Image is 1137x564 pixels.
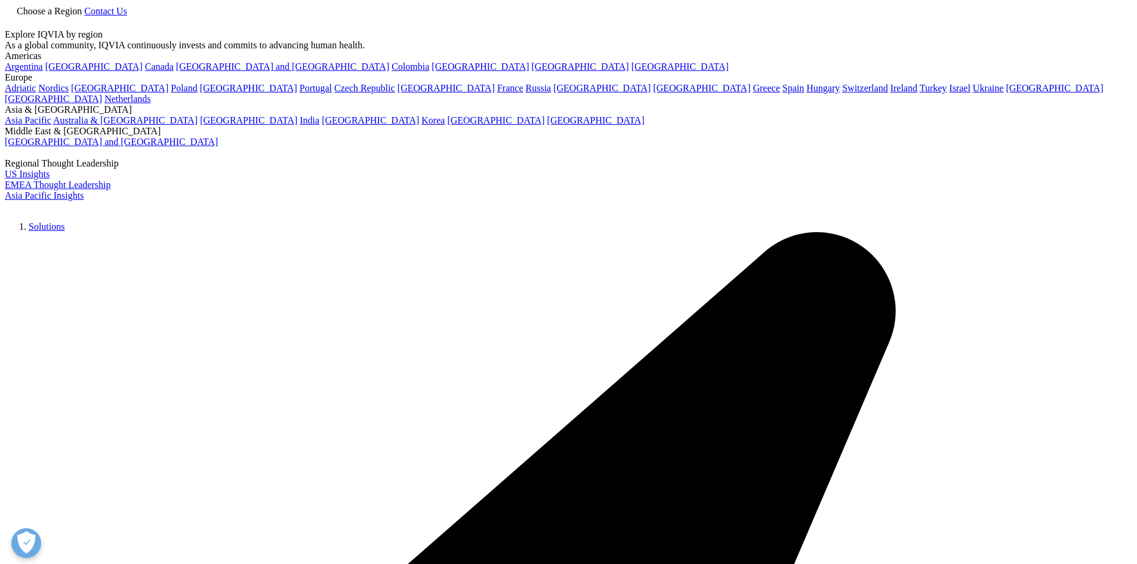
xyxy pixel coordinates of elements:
[5,158,1132,169] div: Regional Thought Leadership
[806,83,840,93] a: Hungary
[45,61,143,72] a: [GEOGRAPHIC_DATA]
[421,115,445,125] a: Korea
[104,94,150,104] a: Netherlands
[5,137,218,147] a: [GEOGRAPHIC_DATA] and [GEOGRAPHIC_DATA]
[200,83,297,93] a: [GEOGRAPHIC_DATA]
[5,115,51,125] a: Asia Pacific
[526,83,551,93] a: Russia
[5,29,1132,40] div: Explore IQVIA by region
[398,83,495,93] a: [GEOGRAPHIC_DATA]
[631,61,729,72] a: [GEOGRAPHIC_DATA]
[547,115,645,125] a: [GEOGRAPHIC_DATA]
[891,83,917,93] a: Ireland
[176,61,389,72] a: [GEOGRAPHIC_DATA] and [GEOGRAPHIC_DATA]
[5,94,102,104] a: [GEOGRAPHIC_DATA]
[322,115,419,125] a: [GEOGRAPHIC_DATA]
[497,83,523,93] a: France
[949,83,970,93] a: Israel
[5,83,36,93] a: Adriatic
[17,6,82,16] span: Choose a Region
[84,6,127,16] a: Contact Us
[5,104,1132,115] div: Asia & [GEOGRAPHIC_DATA]
[5,72,1132,83] div: Europe
[532,61,629,72] a: [GEOGRAPHIC_DATA]
[145,61,174,72] a: Canada
[5,169,50,179] a: US Insights
[38,83,69,93] a: Nordics
[171,83,197,93] a: Poland
[300,115,319,125] a: India
[1006,83,1103,93] a: [GEOGRAPHIC_DATA]
[920,83,947,93] a: Turkey
[200,115,297,125] a: [GEOGRAPHIC_DATA]
[392,61,429,72] a: Colombia
[5,40,1132,51] div: As a global community, IQVIA continuously invests and commits to advancing human health.
[447,115,544,125] a: [GEOGRAPHIC_DATA]
[5,51,1132,61] div: Americas
[842,83,888,93] a: Switzerland
[782,83,804,93] a: Spain
[334,83,395,93] a: Czech Republic
[432,61,529,72] a: [GEOGRAPHIC_DATA]
[753,83,779,93] a: Greece
[5,126,1132,137] div: Middle East & [GEOGRAPHIC_DATA]
[71,83,168,93] a: [GEOGRAPHIC_DATA]
[11,528,41,558] button: Open Preferences
[653,83,750,93] a: [GEOGRAPHIC_DATA]
[300,83,332,93] a: Portugal
[53,115,198,125] a: Australia & [GEOGRAPHIC_DATA]
[5,61,43,72] a: Argentina
[553,83,651,93] a: [GEOGRAPHIC_DATA]
[5,190,84,201] a: Asia Pacific Insights
[5,180,110,190] a: EMEA Thought Leadership
[29,221,64,232] a: Solutions
[973,83,1004,93] a: Ukraine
